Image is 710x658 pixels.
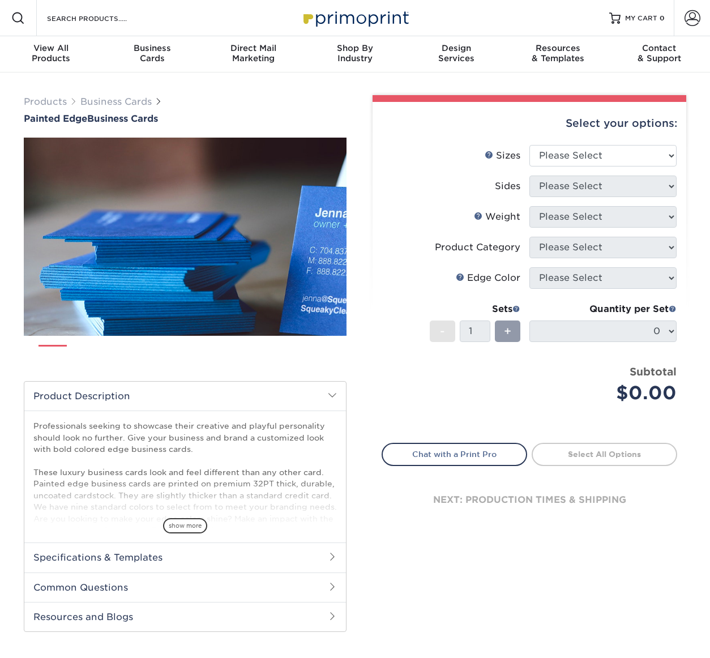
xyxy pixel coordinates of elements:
[39,341,67,369] img: Business Cards 01
[529,302,677,316] div: Quantity per Set
[382,443,527,465] a: Chat with a Print Pro
[203,43,304,63] div: Marketing
[609,36,710,72] a: Contact& Support
[406,43,507,63] div: Services
[114,340,143,369] img: Business Cards 03
[304,340,332,369] img: Business Cards 08
[101,43,203,63] div: Cards
[474,210,520,224] div: Weight
[507,43,609,63] div: & Templates
[485,149,520,163] div: Sizes
[507,43,609,53] span: Resources
[190,340,219,369] img: Business Cards 05
[24,542,346,572] h2: Specifications & Templates
[495,180,520,193] div: Sides
[33,420,337,639] p: Professionals seeking to showcase their creative and playful personality should look no further. ...
[101,43,203,53] span: Business
[625,14,657,23] span: MY CART
[440,323,445,340] span: -
[532,443,677,465] a: Select All Options
[538,379,677,407] div: $0.00
[76,340,105,369] img: Business Cards 02
[163,518,207,533] span: show more
[101,36,203,72] a: BusinessCards
[430,302,520,316] div: Sets
[203,36,304,72] a: Direct MailMarketing
[406,36,507,72] a: DesignServices
[609,43,710,63] div: & Support
[507,36,609,72] a: Resources& Templates
[504,323,511,340] span: +
[152,340,181,369] img: Business Cards 04
[24,113,347,124] h1: Business Cards
[266,340,294,369] img: Business Cards 07
[24,96,67,107] a: Products
[298,6,412,30] img: Primoprint
[24,113,87,124] span: Painted Edge
[304,43,405,53] span: Shop By
[24,75,347,398] img: Painted Edge 01
[24,382,346,411] h2: Product Description
[435,241,520,254] div: Product Category
[228,340,256,369] img: Business Cards 06
[456,271,520,285] div: Edge Color
[660,14,665,22] span: 0
[80,96,152,107] a: Business Cards
[630,365,677,378] strong: Subtotal
[406,43,507,53] span: Design
[304,36,405,72] a: Shop ByIndustry
[24,572,346,602] h2: Common Questions
[382,102,677,145] div: Select your options:
[203,43,304,53] span: Direct Mail
[304,43,405,63] div: Industry
[46,11,156,25] input: SEARCH PRODUCTS.....
[609,43,710,53] span: Contact
[24,113,347,124] a: Painted EdgeBusiness Cards
[24,602,346,631] h2: Resources and Blogs
[382,466,677,534] div: next: production times & shipping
